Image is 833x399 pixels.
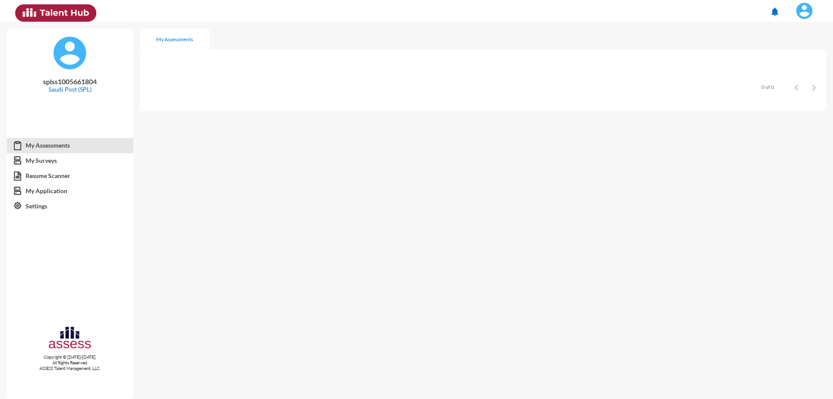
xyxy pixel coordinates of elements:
[7,138,133,153] a: My Assessments
[14,86,126,93] p: Saudi Post (SPL)
[7,168,133,184] a: Resume Scanner
[7,153,133,168] a: My Surveys
[770,7,780,17] mat-icon: notifications
[7,183,133,199] a: My Application
[761,84,774,90] div: 0 of 0
[14,77,126,86] p: splss1005661804
[156,36,193,43] div: My Assessments
[52,36,87,70] img: default%20profile%20image.svg
[48,325,92,353] img: assesscompany-logo.png
[7,198,133,214] a: Settings
[788,79,805,96] button: Previous page
[7,354,133,371] p: Copyright © [DATE]-[DATE]. All Rights Reserved. ASSESS Talent Management, LLC.
[805,79,823,96] button: Next page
